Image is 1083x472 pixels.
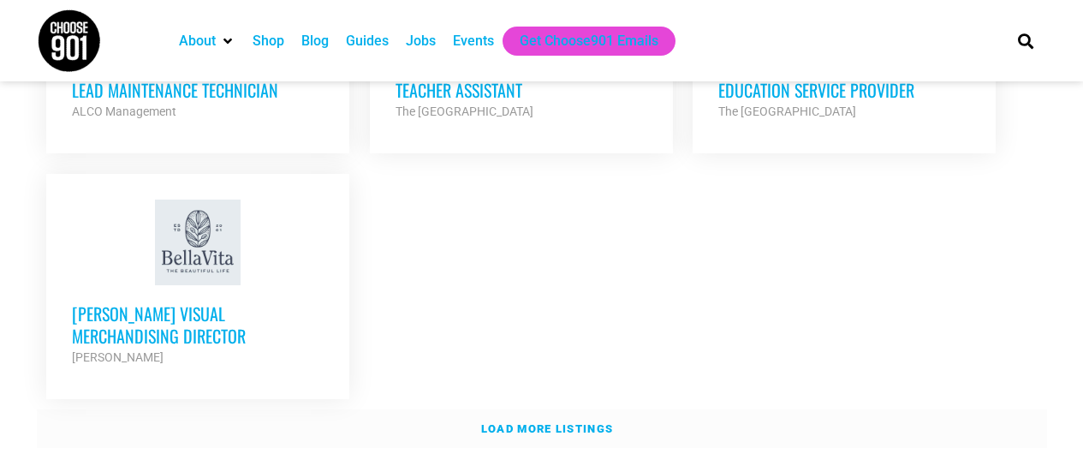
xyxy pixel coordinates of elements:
[46,174,349,393] a: [PERSON_NAME] Visual Merchandising Director [PERSON_NAME]
[481,422,613,435] strong: Load more listings
[170,27,989,56] nav: Main nav
[406,31,436,51] a: Jobs
[72,79,324,101] h3: Lead Maintenance Technician
[301,31,329,51] a: Blog
[72,105,176,118] strong: ALCO Management
[453,31,494,51] a: Events
[72,302,324,347] h3: [PERSON_NAME] Visual Merchandising Director
[37,409,1047,449] a: Load more listings
[396,105,533,118] strong: The [GEOGRAPHIC_DATA]
[718,79,970,101] h3: Education Service Provider
[396,79,647,101] h3: Teacher Assistant
[520,31,658,51] a: Get Choose901 Emails
[72,350,164,364] strong: [PERSON_NAME]
[179,31,216,51] a: About
[1011,27,1039,55] div: Search
[346,31,389,51] a: Guides
[170,27,244,56] div: About
[718,105,856,118] strong: The [GEOGRAPHIC_DATA]
[253,31,284,51] a: Shop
